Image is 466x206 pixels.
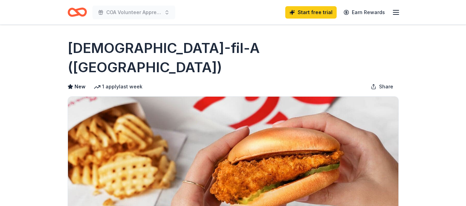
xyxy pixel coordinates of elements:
a: Earn Rewards [339,6,389,19]
h1: [DEMOGRAPHIC_DATA]-fil-A ([GEOGRAPHIC_DATA]) [68,39,399,77]
a: Start free trial [285,6,337,19]
div: 1 apply last week [94,83,142,91]
span: COA Volunteer Appreciation Event [106,8,161,17]
span: Share [379,83,393,91]
a: Home [68,4,87,20]
button: Share [365,80,399,94]
span: New [75,83,86,91]
button: COA Volunteer Appreciation Event [92,6,175,19]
